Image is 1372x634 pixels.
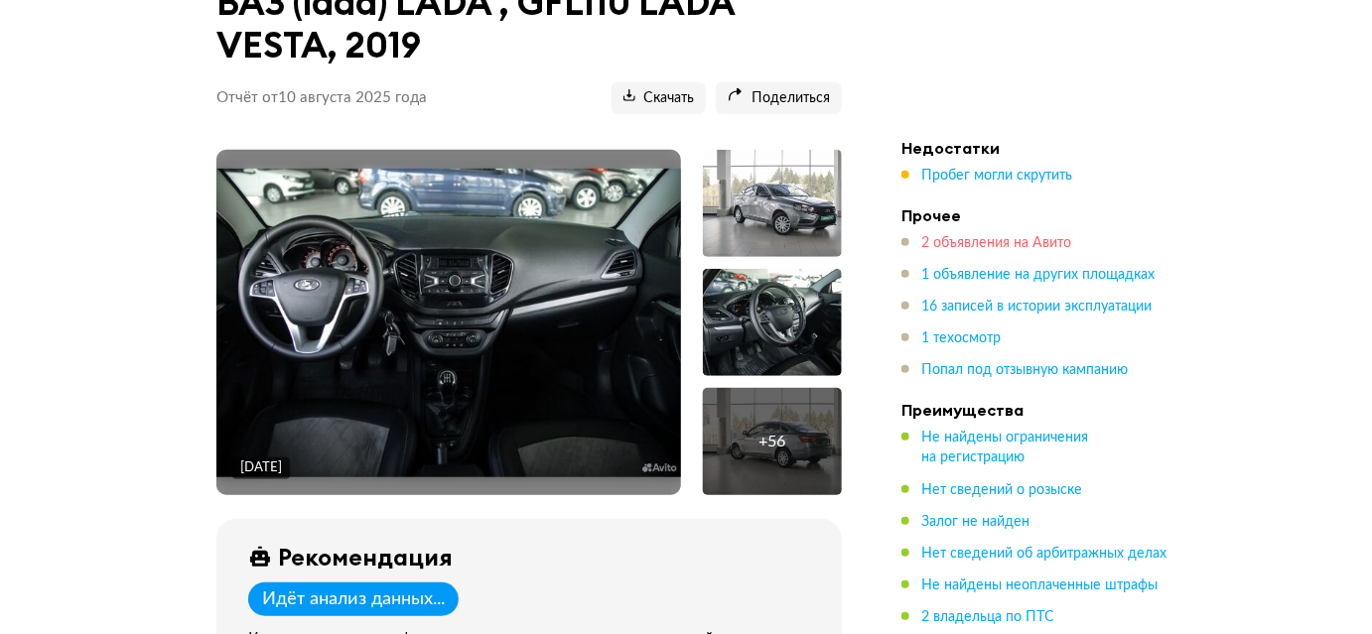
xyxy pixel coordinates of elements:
[921,547,1166,561] span: Нет сведений об арбитражных делах
[921,610,1054,624] span: 2 владельца по ПТС
[921,169,1072,183] span: Пробег могли скрутить
[921,578,1158,592] span: Не найдены неоплаченные штрафы
[262,588,445,610] div: Идёт анализ данных...
[901,400,1179,420] h4: Преимущества
[921,236,1071,250] span: 2 объявления на Авито
[759,432,786,451] div: + 56
[921,363,1128,377] span: Попал под отзывную кампанию
[921,268,1155,282] span: 1 объявление на других площадках
[921,483,1082,497] span: Нет сведений о розыске
[921,331,1001,345] span: 1 техосмотр
[728,89,830,108] span: Поделиться
[278,543,453,571] div: Рекомендация
[716,82,842,114] button: Поделиться
[921,515,1029,529] span: Залог не найден
[216,169,681,478] img: Main car
[612,82,706,114] button: Скачать
[901,138,1179,158] h4: Недостатки
[921,300,1152,314] span: 16 записей в истории эксплуатации
[623,89,694,108] span: Скачать
[921,431,1088,464] span: Не найдены ограничения на регистрацию
[240,459,282,477] div: [DATE]
[216,88,427,108] p: Отчёт от 10 августа 2025 года
[901,205,1179,225] h4: Прочее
